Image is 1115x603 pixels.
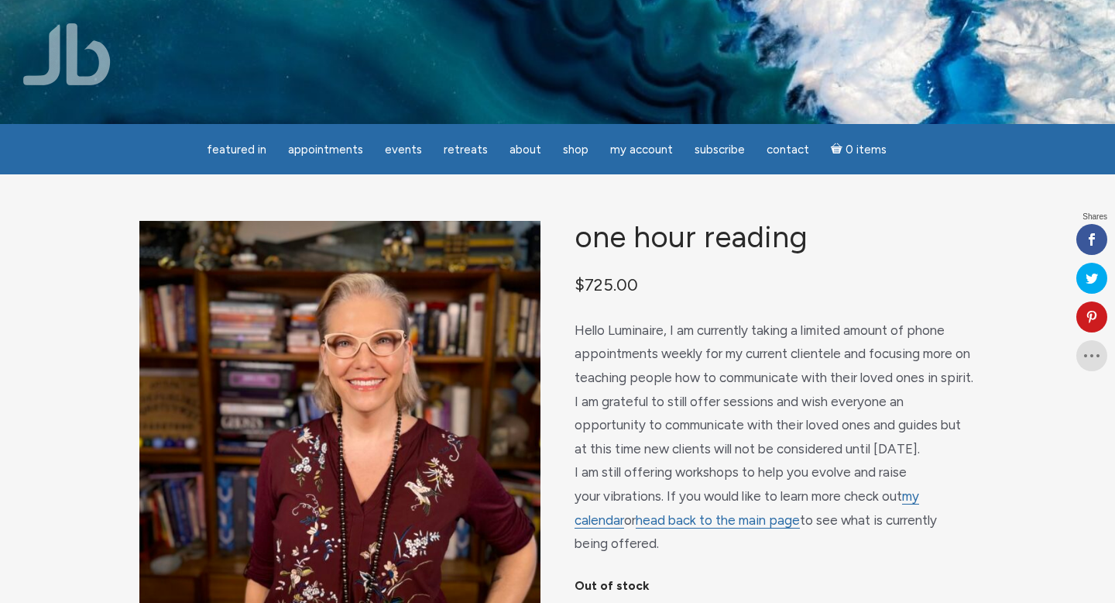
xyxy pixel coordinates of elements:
span: Hello Luminaire, I am currently taking a limited amount of phone appointments weekly for my curre... [575,322,973,551]
span: Shop [563,143,588,157]
span: Subscribe [695,143,745,157]
span: Retreats [444,143,488,157]
a: Contact [757,135,818,165]
span: Appointments [288,143,363,157]
span: 0 items [846,144,887,156]
a: Cart0 items [822,133,896,165]
p: Out of stock [575,574,976,598]
a: Appointments [279,135,372,165]
a: About [500,135,551,165]
img: Jamie Butler. The Everyday Medium [23,23,111,85]
span: My Account [610,143,673,157]
span: About [509,143,541,157]
a: head back to the main page [636,512,800,529]
a: My Account [601,135,682,165]
h1: One Hour Reading [575,221,976,254]
a: my calendar [575,488,919,529]
bdi: 725.00 [575,274,638,295]
a: featured in [197,135,276,165]
a: Events [376,135,431,165]
i: Cart [831,143,846,157]
a: Retreats [434,135,497,165]
a: Subscribe [685,135,754,165]
a: Shop [554,135,598,165]
span: Events [385,143,422,157]
span: featured in [207,143,266,157]
span: $ [575,274,585,295]
span: Shares [1082,213,1107,221]
span: Contact [767,143,809,157]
